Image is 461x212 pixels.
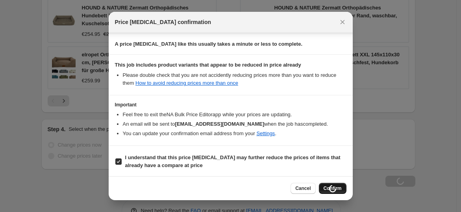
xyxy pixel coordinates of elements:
a: How to avoid reducing prices more than once [135,80,238,86]
a: Settings [256,130,275,136]
button: Close [337,17,348,28]
b: This job includes product variants that appear to be reduced in price already [115,62,301,68]
span: Cancel [295,185,311,192]
h3: Important [115,102,346,108]
b: A price [MEDICAL_DATA] like this usually takes a minute or less to complete. [115,41,303,47]
span: Price [MEDICAL_DATA] confirmation [115,18,211,26]
li: Feel free to exit the NA Bulk Price Editor app while your prices are updating. [123,111,346,119]
li: An email will be sent to when the job has completed . [123,120,346,128]
b: I understand that this price [MEDICAL_DATA] may further reduce the prices of items that already h... [125,154,341,168]
b: [EMAIL_ADDRESS][DOMAIN_NAME] [175,121,264,127]
li: You can update your confirmation email address from your . [123,130,346,138]
li: Please double check that you are not accidently reducing prices more than you want to reduce them [123,71,346,87]
button: Cancel [291,183,315,194]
